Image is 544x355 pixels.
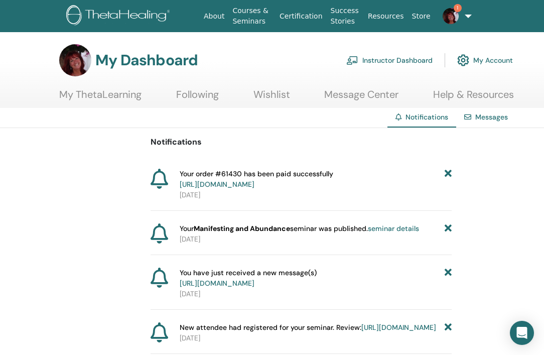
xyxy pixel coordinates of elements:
a: Success Stories [327,2,364,31]
span: 1 [454,4,462,12]
a: Certification [276,7,326,26]
a: My ThetaLearning [59,88,142,108]
a: About [200,7,228,26]
a: [URL][DOMAIN_NAME] [180,279,254,288]
span: Your seminar was published. [180,223,419,234]
a: Instructor Dashboard [346,49,433,71]
div: Open Intercom Messenger [510,321,534,345]
p: Notifications [151,136,452,148]
p: [DATE] [180,234,452,245]
p: [DATE] [180,333,452,343]
a: Courses & Seminars [228,2,276,31]
a: Wishlist [253,88,290,108]
a: [URL][DOMAIN_NAME] [180,180,254,189]
img: default.jpg [443,8,459,24]
a: Resources [364,7,408,26]
a: Messages [475,112,508,122]
a: Store [408,7,435,26]
strong: Manifesting and Abundance [194,224,290,233]
p: [DATE] [180,289,452,299]
a: Message Center [324,88,398,108]
span: Your order #61430 has been paid successfully [180,169,333,190]
a: Help & Resources [433,88,514,108]
img: default.jpg [59,44,91,76]
a: My Account [457,49,513,71]
a: seminar details [368,224,419,233]
h3: My Dashboard [95,51,198,69]
a: Following [176,88,219,108]
img: logo.png [66,5,174,28]
a: [URL][DOMAIN_NAME] [361,323,436,332]
span: Notifications [405,112,448,122]
span: You have just received a new message(s) [180,268,317,289]
img: chalkboard-teacher.svg [346,56,358,65]
img: cog.svg [457,52,469,69]
span: New attendee had registered for your seminar. Review: [180,322,436,333]
p: [DATE] [180,190,452,200]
